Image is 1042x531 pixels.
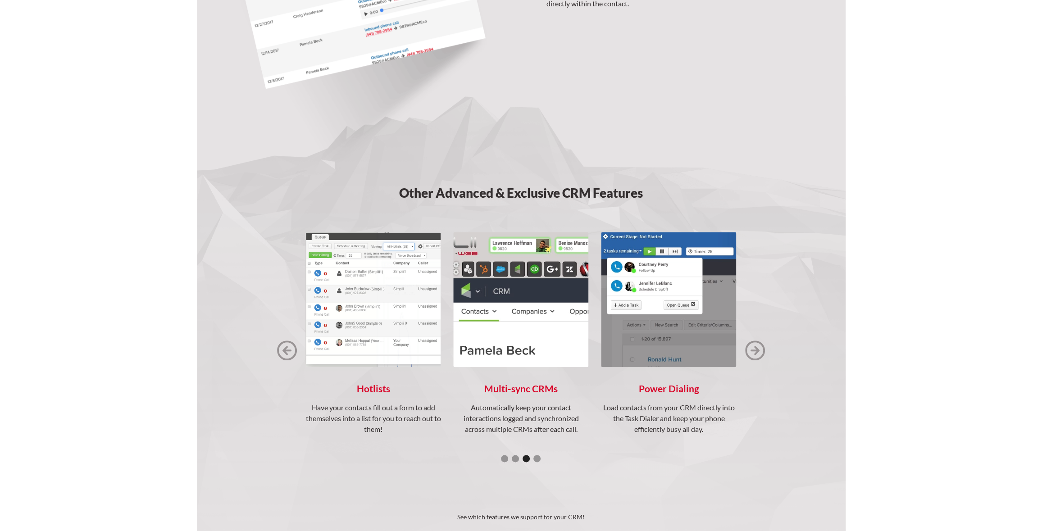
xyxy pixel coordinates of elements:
div: 3 of 4 [304,232,738,468]
p: Automatically keep your contact interactions logged and synchronized across multiple CRMs after e... [453,402,588,435]
p: See which features we support for your CRM! [197,512,846,522]
p: Have your contacts fill out a form to add themselves into a list for you to reach out to them! [306,402,441,435]
h4: Power Dialing [601,383,736,394]
div: carousel [304,232,738,468]
div: previous slide [277,232,297,468]
p: Load contacts from your CRM directly into the Task Dialer and keep your phone efficiently busy al... [601,402,736,435]
a: Power DialingLoad contacts from your CRM directly into the Task Dialer and keep your phone effici... [601,232,736,435]
div: Show slide 4 of 4 [533,455,541,462]
img: Multi-sync CRMs [453,232,588,367]
img: Hotlists [306,232,441,367]
a: HotlistsHave your contacts fill out a form to add themselves into a list for you to reach out to ... [306,232,441,435]
div: Show slide 3 of 4 [523,455,530,462]
div: Show slide 2 of 4 [512,455,519,462]
h4: Multi-sync CRMs [453,383,588,394]
h4: Hotlists [306,383,441,394]
h3: Other Advanced & Exclusive CRM Features [266,186,777,200]
div: Show slide 1 of 4 [501,455,508,462]
a: Multi-sync CRMsAutomatically keep your contact interactions logged and synchronized across multip... [453,232,588,435]
img: Power Dialing [601,232,736,367]
div: next slide [745,232,765,468]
